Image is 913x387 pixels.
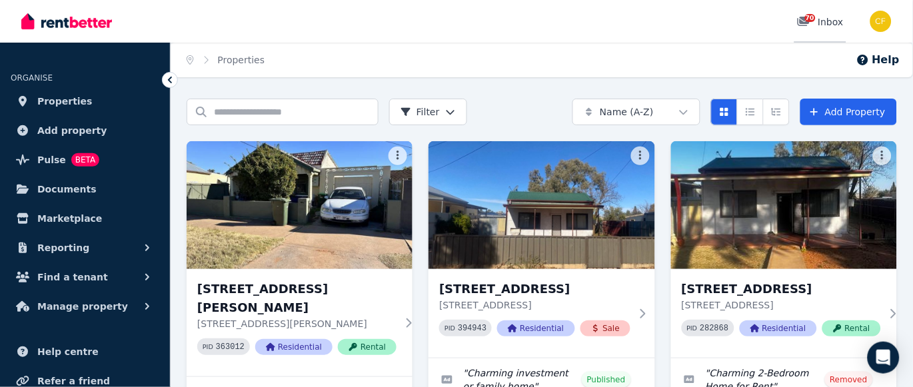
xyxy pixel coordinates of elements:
[21,11,112,31] img: RentBetter
[687,324,698,332] small: PID
[389,147,407,165] button: More options
[37,210,102,226] span: Marketplace
[171,43,281,77] nav: Breadcrumb
[800,99,897,125] a: Add Property
[682,280,881,298] h3: [STREET_ADDRESS]
[700,324,729,333] code: 282868
[439,298,630,312] p: [STREET_ADDRESS]
[572,99,700,125] button: Name (A-Z)
[429,141,654,269] img: 161 Cornish St, Broken Hill
[197,280,397,317] h3: [STREET_ADDRESS][PERSON_NAME]
[389,99,467,125] button: Filter
[737,99,764,125] button: Compact list view
[37,240,89,256] span: Reporting
[338,339,397,355] span: Rental
[868,342,900,374] div: Open Intercom Messenger
[37,123,107,139] span: Add property
[11,234,159,261] button: Reporting
[37,152,66,168] span: Pulse
[873,147,892,165] button: More options
[711,99,738,125] button: Card view
[740,320,817,336] span: Residential
[763,99,790,125] button: Expanded list view
[439,280,630,298] h3: [STREET_ADDRESS]
[37,181,97,197] span: Documents
[11,205,159,232] a: Marketplace
[11,264,159,290] button: Find a tenant
[671,141,897,269] img: 161 Cornish Street, Broken Hill
[805,14,816,22] span: 70
[11,73,53,83] span: ORGANISE
[856,52,900,68] button: Help
[580,320,631,336] span: Sale
[37,93,93,109] span: Properties
[458,324,486,333] code: 394943
[11,176,159,202] a: Documents
[187,141,413,269] img: 106 Beryl St, Broken Hill
[870,11,892,32] img: Christos Fassoulidis
[429,141,654,358] a: 161 Cornish St, Broken Hill[STREET_ADDRESS][STREET_ADDRESS]PID 394943ResidentialSale
[37,298,128,314] span: Manage property
[197,317,397,330] p: [STREET_ADDRESS][PERSON_NAME]
[11,338,159,365] a: Help centre
[631,147,650,165] button: More options
[671,141,897,358] a: 161 Cornish Street, Broken Hill[STREET_ADDRESS][STREET_ADDRESS]PID 282868ResidentialRental
[11,88,159,115] a: Properties
[682,298,881,312] p: [STREET_ADDRESS]
[218,55,265,65] a: Properties
[822,320,881,336] span: Rental
[445,324,455,332] small: PID
[11,117,159,144] a: Add property
[187,141,413,376] a: 106 Beryl St, Broken Hill[STREET_ADDRESS][PERSON_NAME][STREET_ADDRESS][PERSON_NAME]PID 363012Resi...
[401,105,440,119] span: Filter
[711,99,790,125] div: View options
[203,343,213,350] small: PID
[37,344,99,360] span: Help centre
[216,342,245,352] code: 363012
[71,153,99,167] span: BETA
[600,105,654,119] span: Name (A-Z)
[11,293,159,320] button: Manage property
[797,15,844,29] div: Inbox
[11,147,159,173] a: PulseBETA
[255,339,333,355] span: Residential
[497,320,574,336] span: Residential
[37,269,108,285] span: Find a tenant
